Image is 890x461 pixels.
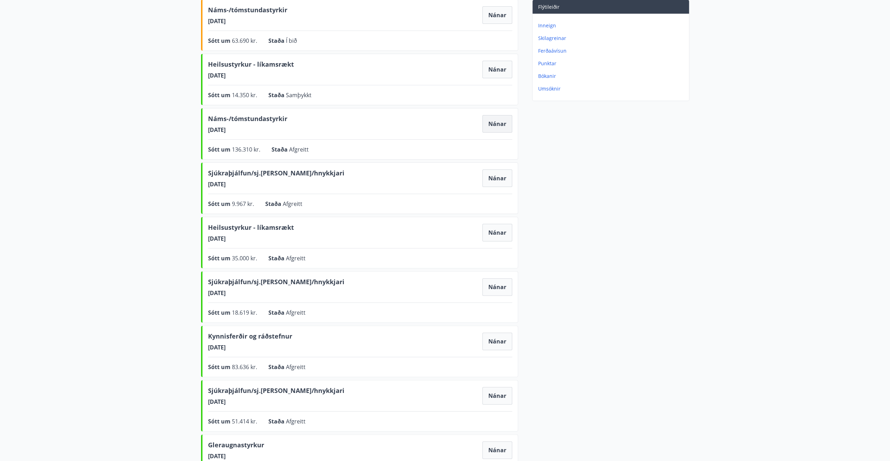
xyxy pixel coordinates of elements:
[482,333,512,350] button: Nánar
[232,417,257,425] span: 51.414 kr.
[208,146,232,153] span: Sótt um
[232,146,260,153] span: 136.310 kr.
[208,200,232,208] span: Sótt um
[208,223,294,235] span: Heilsustyrkur - líkamsrækt
[268,37,286,45] span: Staða
[482,6,512,24] button: Nánar
[482,115,512,133] button: Nánar
[268,91,286,99] span: Staða
[208,277,344,289] span: Sjúkraþjálfun/sj.[PERSON_NAME]/hnykkjari
[286,309,306,316] span: Afgreitt
[208,126,287,134] span: [DATE]
[232,91,257,99] span: 14.350 kr.
[208,417,232,425] span: Sótt um
[232,254,257,262] span: 35.000 kr.
[538,22,686,29] p: Inneign
[538,4,560,10] span: Flýtileiðir
[482,387,512,405] button: Nánar
[208,91,232,99] span: Sótt um
[208,332,292,343] span: Kynnisferðir og ráðstefnur
[208,17,287,25] span: [DATE]
[538,35,686,42] p: Skilagreinar
[208,452,264,460] span: [DATE]
[268,254,286,262] span: Staða
[208,363,232,371] span: Sótt um
[286,363,306,371] span: Afgreitt
[208,343,292,351] span: [DATE]
[283,200,302,208] span: Afgreitt
[232,363,257,371] span: 83.636 kr.
[272,146,289,153] span: Staða
[208,440,264,452] span: Gleraugnastyrkur
[538,73,686,80] p: Bókanir
[286,254,306,262] span: Afgreitt
[482,169,512,187] button: Nánar
[482,224,512,241] button: Nánar
[208,386,344,398] span: Sjúkraþjálfun/sj.[PERSON_NAME]/hnykkjari
[208,72,294,79] span: [DATE]
[208,168,344,180] span: Sjúkraþjálfun/sj.[PERSON_NAME]/hnykkjari
[208,60,294,72] span: Heilsustyrkur - líkamsrækt
[208,309,232,316] span: Sótt um
[538,47,686,54] p: Ferðaávísun
[208,180,344,188] span: [DATE]
[482,61,512,78] button: Nánar
[482,278,512,296] button: Nánar
[538,60,686,67] p: Punktar
[208,37,232,45] span: Sótt um
[208,254,232,262] span: Sótt um
[289,146,309,153] span: Afgreitt
[286,417,306,425] span: Afgreitt
[208,398,344,406] span: [DATE]
[265,200,283,208] span: Staða
[482,441,512,459] button: Nánar
[286,37,297,45] span: Í bið
[268,417,286,425] span: Staða
[268,309,286,316] span: Staða
[208,235,294,242] span: [DATE]
[208,114,287,126] span: Náms-/tómstundastyrkir
[268,363,286,371] span: Staða
[208,5,287,17] span: Náms-/tómstundastyrkir
[232,309,257,316] span: 18.619 kr.
[538,85,686,92] p: Umsóknir
[286,91,312,99] span: Samþykkt
[232,37,257,45] span: 63.690 kr.
[208,289,344,297] span: [DATE]
[232,200,254,208] span: 9.967 kr.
